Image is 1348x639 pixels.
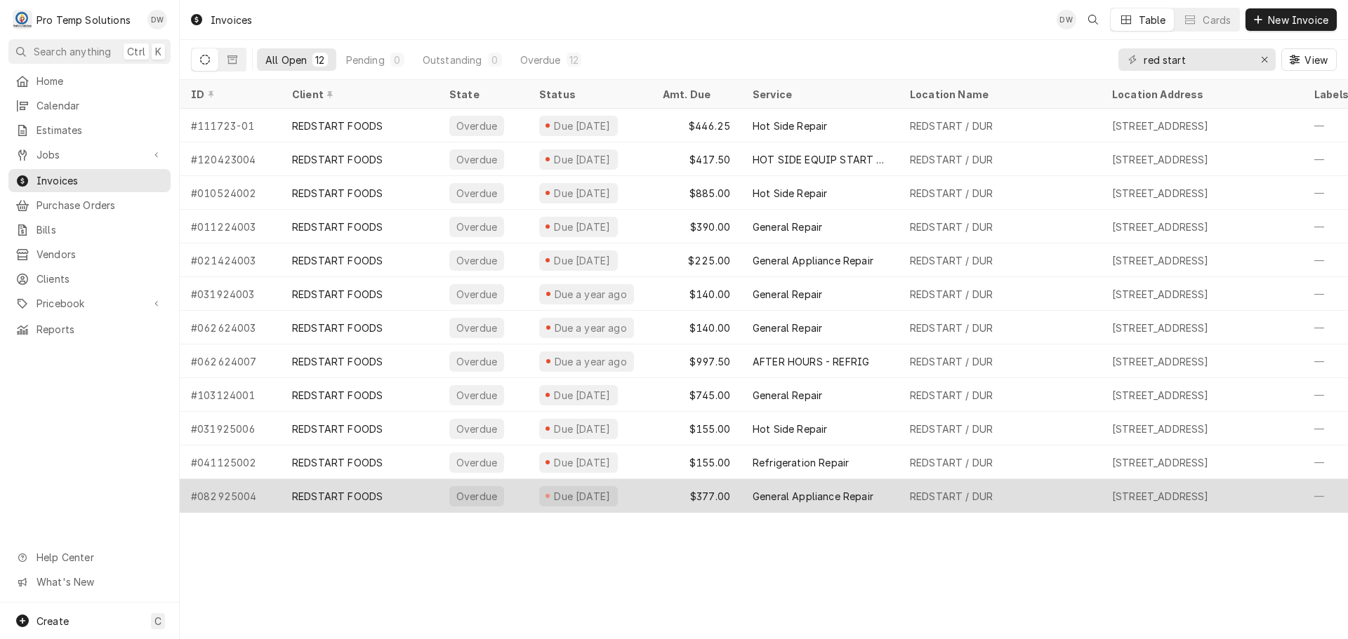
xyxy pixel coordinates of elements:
[1112,489,1209,504] div: [STREET_ADDRESS]
[180,176,281,210] div: #010524002
[292,287,383,302] div: REDSTART FOODS
[520,53,561,67] div: Overdue
[1144,48,1249,71] input: Keyword search
[910,354,993,369] div: REDSTART / DUR
[455,253,498,268] div: Overdue
[553,287,628,302] div: Due a year ago
[1302,53,1330,67] span: View
[423,53,482,67] div: Outstanding
[652,277,741,311] div: $140.00
[652,445,741,479] div: $155.00
[1112,388,1209,403] div: [STREET_ADDRESS]
[455,186,498,201] div: Overdue
[652,479,741,513] div: $377.00
[553,321,628,335] div: Due a year ago
[292,489,383,504] div: REDSTART FOODS
[180,210,281,243] div: #011224003
[37,198,164,213] span: Purchase Orders
[127,44,145,59] span: Ctrl
[753,455,849,470] div: Refrigeration Repair
[8,169,171,192] a: Invoices
[455,422,498,436] div: Overdue
[1112,119,1209,133] div: [STREET_ADDRESS]
[539,87,637,102] div: Status
[455,220,498,234] div: Overdue
[455,388,498,403] div: Overdue
[652,109,741,142] div: $446.25
[753,186,827,201] div: Hot Side Repair
[393,53,402,67] div: 0
[553,354,628,369] div: Due a year ago
[37,173,164,188] span: Invoices
[8,243,171,266] a: Vendors
[491,53,499,67] div: 0
[1265,13,1331,27] span: New Invoice
[292,87,424,102] div: Client
[1253,48,1276,71] button: Erase input
[449,87,517,102] div: State
[1203,13,1231,27] div: Cards
[1112,422,1209,436] div: [STREET_ADDRESS]
[455,354,498,369] div: Overdue
[1139,13,1166,27] div: Table
[292,253,383,268] div: REDSTART FOODS
[265,53,307,67] div: All Open
[292,388,383,403] div: REDSTART FOODS
[1057,10,1076,29] div: DW
[34,44,111,59] span: Search anything
[8,218,171,241] a: Bills
[8,570,171,593] a: Go to What's New
[652,176,741,210] div: $885.00
[1112,186,1209,201] div: [STREET_ADDRESS]
[13,10,32,29] div: P
[8,546,171,569] a: Go to Help Center
[652,210,741,243] div: $390.00
[1245,8,1337,31] button: New Invoice
[553,186,612,201] div: Due [DATE]
[910,489,993,504] div: REDSTART / DUR
[455,287,498,302] div: Overdue
[346,53,385,67] div: Pending
[292,220,383,234] div: REDSTART FOODS
[910,287,993,302] div: REDSTART / DUR
[191,87,267,102] div: ID
[910,152,993,167] div: REDSTART / DUR
[553,388,612,403] div: Due [DATE]
[1281,48,1337,71] button: View
[37,123,164,137] span: Estimates
[455,455,498,470] div: Overdue
[180,142,281,176] div: #120423004
[910,455,993,470] div: REDSTART / DUR
[455,119,498,133] div: Overdue
[553,152,612,167] div: Due [DATE]
[652,311,741,344] div: $140.00
[753,287,822,302] div: General Repair
[910,87,1087,102] div: Location Name
[553,422,612,436] div: Due [DATE]
[8,119,171,142] a: Estimates
[37,615,69,627] span: Create
[553,253,612,268] div: Due [DATE]
[910,119,993,133] div: REDSTART / DUR
[8,143,171,166] a: Go to Jobs
[315,53,324,67] div: 12
[652,243,741,277] div: $225.00
[37,247,164,262] span: Vendors
[910,186,993,201] div: REDSTART / DUR
[180,277,281,311] div: #031924003
[292,152,383,167] div: REDSTART FOODS
[910,422,993,436] div: REDSTART / DUR
[292,354,383,369] div: REDSTART FOODS
[1112,287,1209,302] div: [STREET_ADDRESS]
[753,119,827,133] div: Hot Side Repair
[652,378,741,412] div: $745.00
[569,53,579,67] div: 12
[154,614,161,628] span: C
[910,388,993,403] div: REDSTART / DUR
[37,13,131,27] div: Pro Temp Solutions
[910,321,993,335] div: REDSTART / DUR
[155,44,161,59] span: K
[753,489,873,504] div: General Appliance Repair
[753,422,827,436] div: Hot Side Repair
[37,98,164,113] span: Calendar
